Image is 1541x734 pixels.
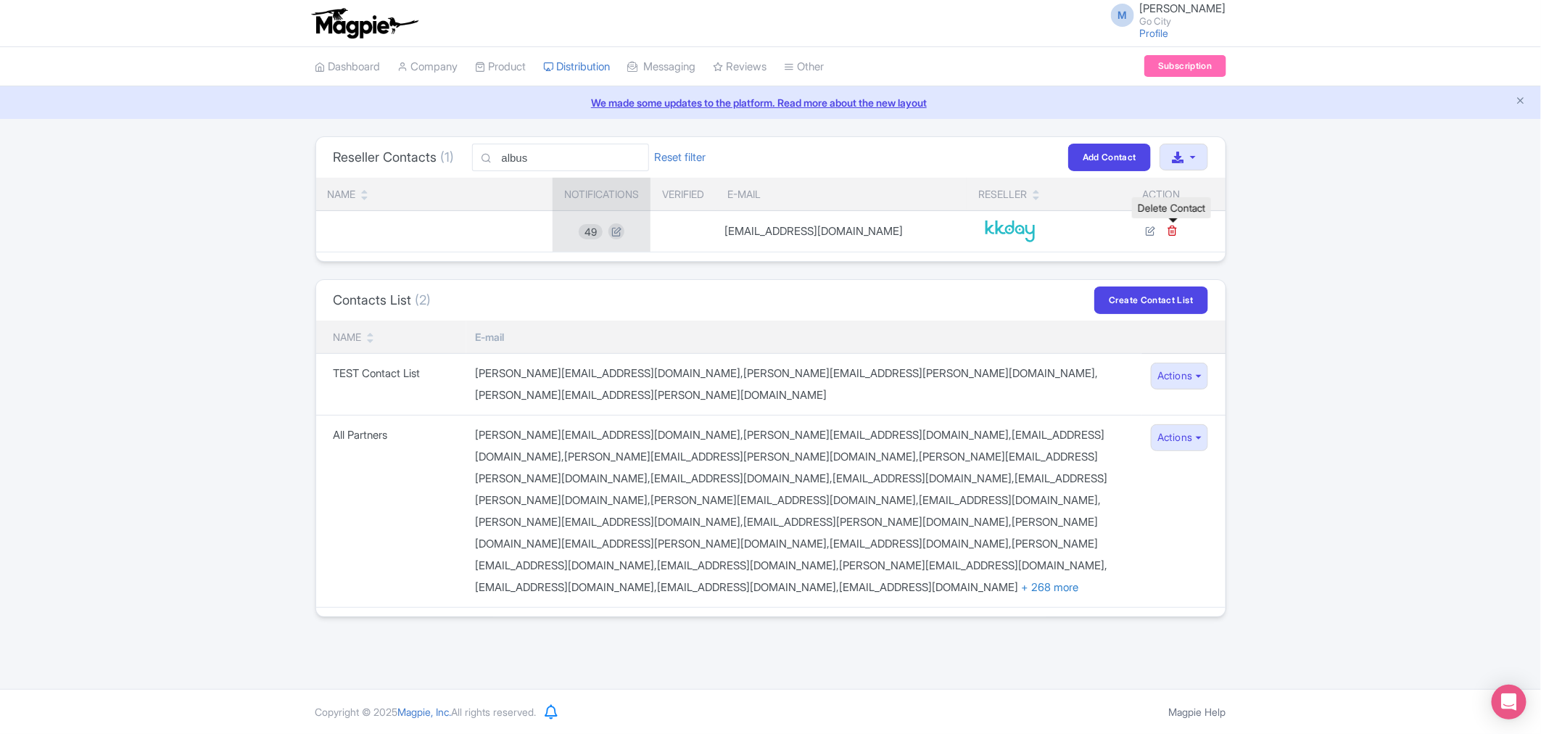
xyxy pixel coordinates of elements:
a: + 268 more [1021,580,1078,594]
img: vinfdsip40dpvqdnsafs.svg [975,220,1045,243]
th: E-mail [716,178,967,211]
div: Name [334,329,362,345]
div: Delete Contact [1132,197,1211,218]
span: 49 [579,224,603,239]
td: E-mail [466,321,1142,354]
a: Messaging [628,47,696,87]
a: Reset filter [655,149,706,166]
small: Go City [1140,17,1226,26]
a: Dashboard [315,47,381,87]
a: Product [476,47,526,87]
a: Company [398,47,458,87]
div: Copyright © 2025 All rights reserved. [307,704,545,719]
input: Search / Filter [472,144,649,171]
a: Reviews [714,47,767,87]
a: Magpie Help [1169,706,1226,718]
span: Reseller Contacts [334,149,437,165]
span: Magpie, Inc. [398,706,452,718]
div: Open Intercom Messenger [1492,685,1526,719]
a: Add Contact [1068,144,1151,170]
span: [PERSON_NAME] [1140,1,1226,15]
span: (2) [416,292,431,308]
a: Subscription [1144,55,1226,77]
span: M [1111,4,1134,27]
span: [PERSON_NAME][EMAIL_ADDRESS][DOMAIN_NAME] , [PERSON_NAME][EMAIL_ADDRESS][DOMAIN_NAME] , [EMAIL_AD... [475,428,1107,594]
th: Verified [650,178,716,211]
a: Distribution [544,47,611,87]
a: M [PERSON_NAME] Go City [1102,3,1226,26]
a: We made some updates to the platform. Read more about the new layout [9,95,1532,110]
a: Profile [1140,27,1169,39]
span: TEST Contact List [334,366,421,380]
div: Name [328,186,356,202]
th: Notifications [553,178,650,211]
button: Actions [1151,363,1208,389]
a: Other [785,47,825,87]
button: Close announcement [1516,94,1526,110]
th: Action [1098,178,1225,211]
td: [EMAIL_ADDRESS][DOMAIN_NAME] [716,211,967,252]
span: (1) [441,149,455,165]
img: logo-ab69f6fb50320c5b225c76a69d11143b.png [308,7,421,39]
button: Actions [1151,424,1208,451]
span: All Partners [334,428,388,442]
a: Create Contact List [1094,286,1207,313]
span: Contacts List [334,292,412,308]
div: Reseller [978,186,1027,202]
span: [PERSON_NAME][EMAIL_ADDRESS][DOMAIN_NAME] , [PERSON_NAME][EMAIL_ADDRESS][PERSON_NAME][DOMAIN_NAME... [475,366,1098,402]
